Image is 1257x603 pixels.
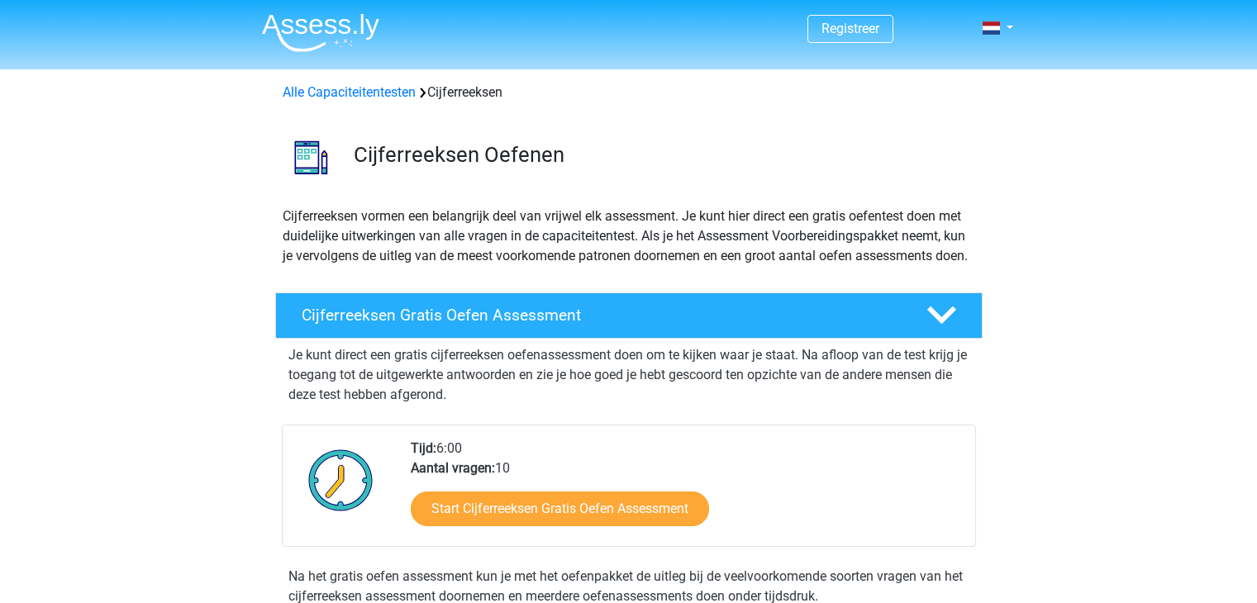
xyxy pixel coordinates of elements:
[283,84,416,100] a: Alle Capaciteitentesten
[411,491,709,526] a: Start Cijferreeksen Gratis Oefen Assessment
[299,439,383,521] img: Klok
[276,83,982,102] div: Cijferreeksen
[398,439,974,546] div: 6:00 10
[411,460,495,476] b: Aantal vragen:
[283,207,975,266] p: Cijferreeksen vormen een belangrijk deel van vrijwel elk assessment. Je kunt hier direct een grat...
[269,292,989,339] a: Cijferreeksen Gratis Oefen Assessment
[411,440,436,456] b: Tijd:
[821,21,879,36] a: Registreer
[354,142,969,168] h3: Cijferreeksen Oefenen
[302,306,900,325] h4: Cijferreeksen Gratis Oefen Assessment
[262,13,379,52] img: Assessly
[276,122,346,192] img: cijferreeksen
[288,345,969,405] p: Je kunt direct een gratis cijferreeksen oefenassessment doen om te kijken waar je staat. Na afloo...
